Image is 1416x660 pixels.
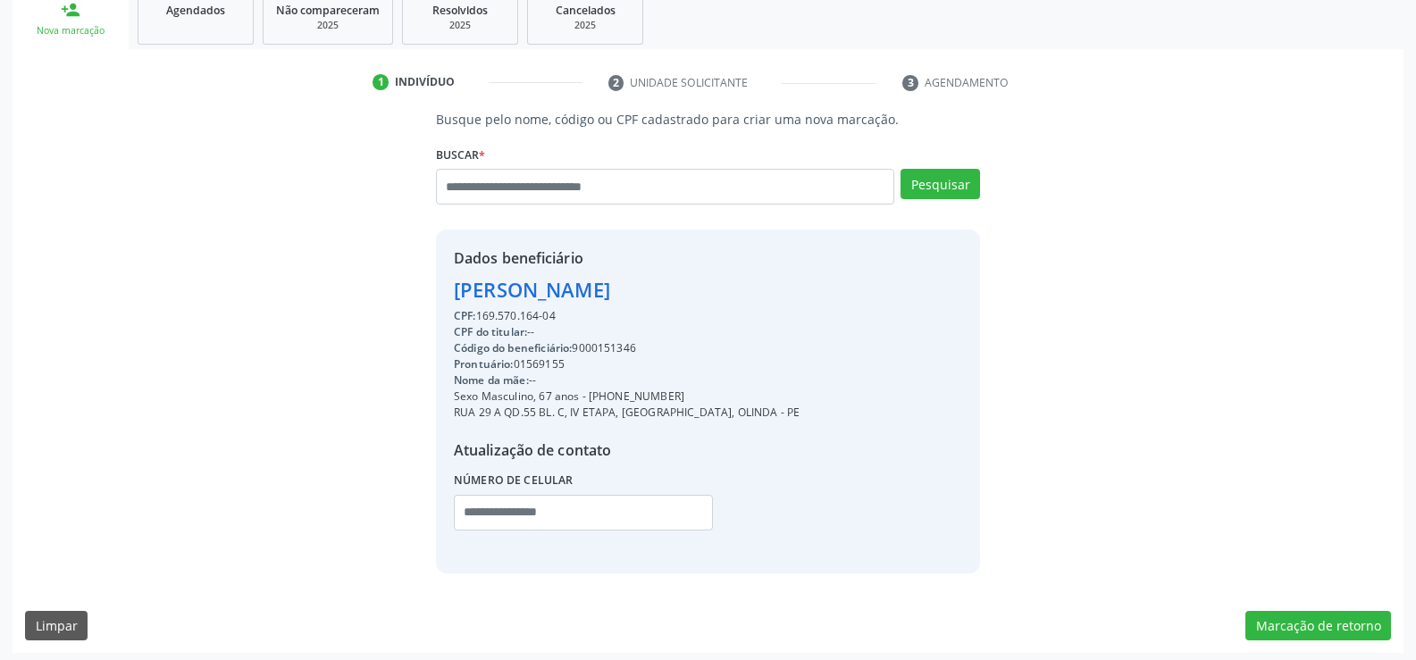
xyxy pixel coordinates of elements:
div: 2025 [276,19,380,32]
button: Pesquisar [901,169,980,199]
div: [PERSON_NAME] [454,275,800,305]
button: Limpar [25,611,88,641]
span: Não compareceram [276,3,380,18]
span: Código do beneficiário: [454,340,572,355]
div: Atualização de contato [454,439,800,461]
div: 169.570.164-04 [454,308,800,324]
div: Dados beneficiário [454,247,800,269]
div: Nova marcação [25,24,116,38]
div: 9000151346 [454,340,800,356]
label: Buscar [436,141,485,169]
div: 01569155 [454,356,800,372]
p: Busque pelo nome, código ou CPF cadastrado para criar uma nova marcação. [436,110,980,129]
div: -- [454,324,800,340]
div: Indivíduo [395,74,455,90]
span: Agendados [166,3,225,18]
div: 1 [373,74,389,90]
span: Prontuário: [454,356,514,372]
div: Sexo Masculino, 67 anos - [PHONE_NUMBER] [454,388,800,405]
span: Resolvidos [432,3,488,18]
span: CPF do titular: [454,324,527,339]
span: CPF: [454,308,476,323]
div: 2025 [415,19,505,32]
button: Marcação de retorno [1245,611,1391,641]
div: 2025 [540,19,630,32]
label: Número de celular [454,467,574,495]
span: Nome da mãe: [454,372,529,388]
div: RUA 29 A QD.55 BL. C, IV ETAPA, [GEOGRAPHIC_DATA], OLINDA - PE [454,405,800,421]
span: Cancelados [556,3,616,18]
div: -- [454,372,800,388]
